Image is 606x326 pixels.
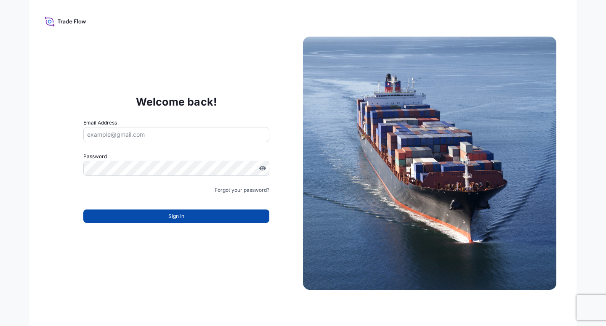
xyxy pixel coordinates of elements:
[83,209,269,223] button: Sign In
[259,165,266,172] button: Show password
[303,37,556,290] img: Ship illustration
[136,95,217,109] p: Welcome back!
[215,186,269,194] a: Forgot your password?
[168,212,184,220] span: Sign In
[83,152,269,161] label: Password
[83,119,117,127] label: Email Address
[83,127,269,142] input: example@gmail.com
